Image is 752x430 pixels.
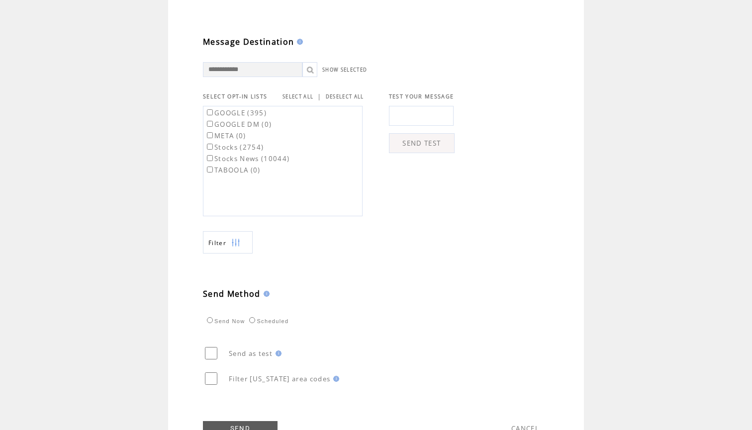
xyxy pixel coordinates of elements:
label: GOOGLE (395) [205,108,267,117]
input: Stocks (2754) [207,144,213,150]
a: SEND TEST [389,133,455,153]
input: GOOGLE DM (0) [207,121,213,127]
span: Send Method [203,288,261,299]
label: Scheduled [247,318,288,324]
span: | [317,92,321,101]
img: help.gif [273,350,282,356]
span: Message Destination [203,36,294,47]
span: TEST YOUR MESSAGE [389,93,454,100]
input: GOOGLE (395) [207,109,213,115]
a: SHOW SELECTED [322,67,367,73]
span: SELECT OPT-IN LISTS [203,93,267,100]
a: Filter [203,231,253,254]
label: TABOOLA (0) [205,166,261,174]
input: META (0) [207,132,213,138]
label: Stocks News (10044) [205,154,289,163]
img: help.gif [330,376,339,382]
input: Stocks News (10044) [207,155,213,161]
img: help.gif [261,291,270,297]
a: SELECT ALL [282,93,313,100]
a: DESELECT ALL [326,93,364,100]
span: Filter [US_STATE] area codes [229,374,330,383]
img: filters.png [231,232,240,254]
input: Scheduled [249,317,255,323]
span: Send as test [229,349,273,358]
img: help.gif [294,39,303,45]
label: GOOGLE DM (0) [205,120,272,129]
span: Show filters [208,239,226,247]
input: Send Now [207,317,213,323]
label: META (0) [205,131,246,140]
label: Stocks (2754) [205,143,264,152]
label: Send Now [204,318,245,324]
input: TABOOLA (0) [207,167,213,172]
